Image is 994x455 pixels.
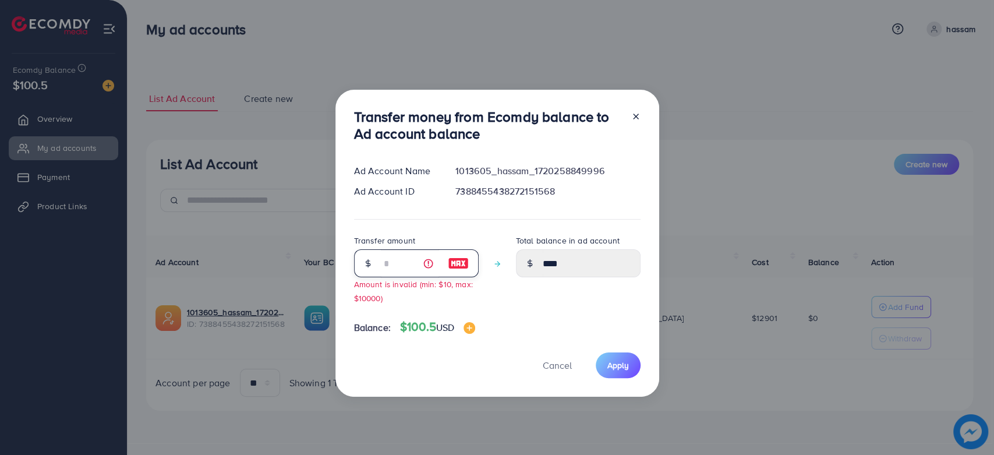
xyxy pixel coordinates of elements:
[436,321,454,334] span: USD
[528,352,586,378] button: Cancel
[354,235,415,246] label: Transfer amount
[448,256,469,270] img: image
[446,185,649,198] div: 7388455438272151568
[354,108,622,142] h3: Transfer money from Ecomdy balance to Ad account balance
[345,185,447,198] div: Ad Account ID
[464,322,475,334] img: image
[354,278,473,303] small: Amount is invalid (min: $10, max: $10000)
[543,359,572,372] span: Cancel
[607,359,629,371] span: Apply
[400,320,475,334] h4: $100.5
[354,321,391,334] span: Balance:
[446,164,649,178] div: 1013605_hassam_1720258849996
[596,352,641,378] button: Apply
[516,235,620,246] label: Total balance in ad account
[345,164,447,178] div: Ad Account Name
